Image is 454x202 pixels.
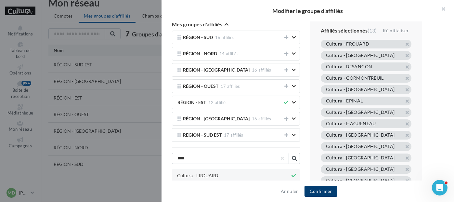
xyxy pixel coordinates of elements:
div: Cultura - [GEOGRAPHIC_DATA] [326,144,395,150]
span: RÉGION - EST [177,100,206,105]
span: 17 affiliés [224,132,243,138]
span: 16 affiliés [252,116,271,121]
div: Cultura - FROUARD [326,42,369,47]
span: 12 affiliés [208,100,228,105]
span: RÉGION - [GEOGRAPHIC_DATA] [183,68,250,73]
button: Confirmer [305,186,337,197]
div: Cultura - EPINAL [326,99,363,104]
span: 16 affiliés [215,35,235,40]
span: Mes groupes d'affiliés [172,22,222,27]
h2: Modifier le groupe d'affiliés [172,8,444,14]
div: Cultura - [GEOGRAPHIC_DATA] [326,155,395,161]
span: RÉGION - OUEST [183,84,218,89]
span: RÉGION - SUD [183,35,213,40]
span: 16 affiliés [252,67,271,73]
div: Cultura - [GEOGRAPHIC_DATA] [326,167,395,173]
span: (13) [368,27,377,34]
span: 17 affiliés [221,84,240,89]
div: Cultura - [GEOGRAPHIC_DATA] [326,110,395,116]
div: Cultura - HAGUENEAU [326,121,376,127]
button: Mes groupes d'affiliés [172,21,228,29]
span: RÉGION - SUD EST [183,133,222,138]
div: Cultura - [GEOGRAPHIC_DATA] [326,53,395,59]
span: 14 affiliés [219,51,239,56]
div: Cultura - BESANCON [326,64,372,70]
div: Cultura - [GEOGRAPHIC_DATA] [326,87,395,93]
span: RÉGION - NORD [183,51,217,56]
button: Annuler [278,187,301,195]
div: Réinitialiser [380,27,411,34]
div: Cultura - CORMONTREUIL [326,76,384,82]
div: Affiliés sélectionnés [321,28,377,33]
div: Cultura - [GEOGRAPHIC_DATA] [326,133,395,139]
iframe: Intercom live chat [432,180,448,195]
span: Cultura - FROUARD [177,173,218,178]
div: Cultura - [GEOGRAPHIC_DATA] [326,178,395,184]
span: RÉGION - [GEOGRAPHIC_DATA] [183,116,250,121]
